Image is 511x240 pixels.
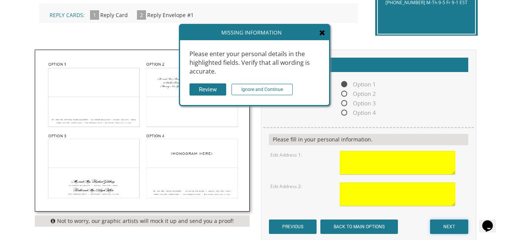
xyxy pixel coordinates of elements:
[340,99,376,108] span: Option 3
[340,108,376,118] span: Option 4
[50,11,85,19] span: Reply Cards:
[269,58,468,72] h2: Customizations
[189,50,320,76] div: Please enter your personal details in the highlighted fields. Verify that all wording is accurate.
[100,11,128,19] span: Reply Card
[35,215,250,227] div: Not to worry, our graphic artists will mock it up and send you a proof!
[269,134,468,145] div: Please fill in your personal information.
[137,10,146,20] span: 2
[270,152,302,158] label: Edit Address 1:
[340,80,376,89] span: Option 1
[320,220,398,234] input: BACK TO MAIN OPTIONS
[430,220,468,234] input: NEXT
[35,50,250,211] img: envelope-options.jpg
[269,220,317,234] input: PREVIOUS
[479,210,503,232] iframe: chat widget
[90,10,99,20] span: 1
[231,84,293,95] input: Ignore and Continue
[340,89,376,99] span: Option 2
[189,83,226,96] input: Review
[180,25,329,40] div: Missing Information
[147,11,194,19] span: Reply Envelope #1
[270,183,302,190] label: Edit Address 2:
